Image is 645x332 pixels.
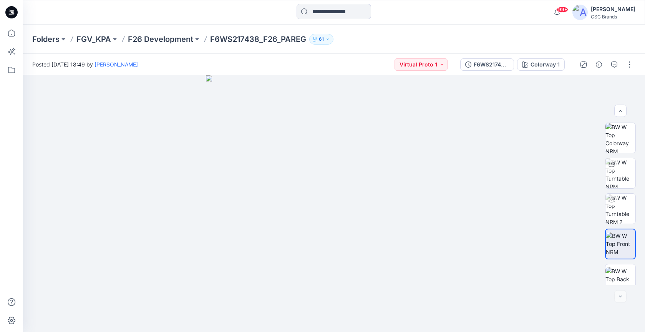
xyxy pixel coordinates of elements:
[309,34,333,45] button: 61
[606,232,635,256] img: BW W Top Front NRM
[572,5,588,20] img: avatar
[591,5,635,14] div: [PERSON_NAME]
[32,34,60,45] a: Folders
[32,60,138,68] span: Posted [DATE] 18:49 by
[591,14,635,20] div: CSC Brands
[95,61,138,68] a: [PERSON_NAME]
[593,58,605,71] button: Details
[206,75,463,332] img: eyJhbGciOiJIUzI1NiIsImtpZCI6IjAiLCJzbHQiOiJzZXMiLCJ0eXAiOiJKV1QifQ.eyJkYXRhIjp7InR5cGUiOiJzdG9yYW...
[531,60,560,69] div: Colorway 1
[76,34,111,45] a: FGV_KPA
[210,34,306,45] p: F6WS217438_F26_PAREG
[517,58,565,71] button: Colorway 1
[128,34,193,45] a: F26 Development
[605,267,635,291] img: BW W Top Back NRM
[605,158,635,188] img: BW W Top Turntable NRM
[605,194,635,224] img: BW W Top Turntable NRM 2
[474,60,509,69] div: F6WS217438_F26_PAREG_VP1
[605,123,635,153] img: BW W Top Colorway NRM
[319,35,324,43] p: 61
[460,58,514,71] button: F6WS217438_F26_PAREG_VP1
[557,7,568,13] span: 99+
